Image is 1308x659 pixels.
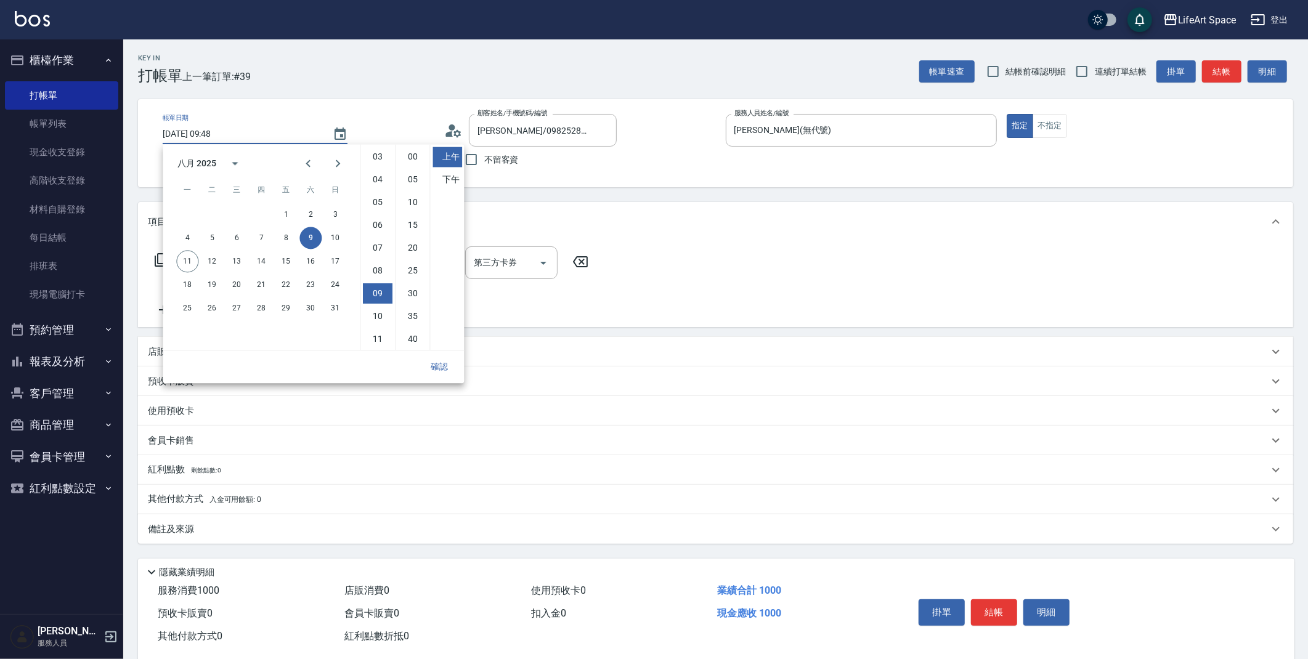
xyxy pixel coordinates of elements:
[344,607,399,619] span: 會員卡販賣 0
[138,426,1293,455] div: 會員卡銷售
[324,227,346,249] button: 10
[398,147,428,167] li: 0 minutes
[324,297,346,319] button: 31
[250,227,272,249] button: 7
[148,405,194,418] p: 使用預收卡
[971,599,1017,625] button: 結帳
[138,514,1293,544] div: 備註及來源
[363,261,392,281] li: 8 hours
[176,250,198,272] button: 11
[148,523,194,536] p: 備註及來源
[148,493,261,506] p: 其他付款方式
[138,54,182,62] h2: Key In
[158,630,222,642] span: 其他付款方式 0
[148,463,221,477] p: 紅利點數
[398,283,428,304] li: 30 minutes
[5,252,118,280] a: 排班表
[5,110,118,138] a: 帳單列表
[201,297,223,319] button: 26
[299,203,322,225] button: 2
[5,44,118,76] button: 櫃檯作業
[138,67,182,84] h3: 打帳單
[275,273,297,296] button: 22
[398,169,428,190] li: 5 minutes
[225,297,248,319] button: 27
[250,250,272,272] button: 14
[225,227,248,249] button: 6
[275,177,297,202] span: 星期五
[225,273,248,296] button: 20
[5,441,118,473] button: 會員卡管理
[158,607,213,619] span: 預收卡販賣 0
[398,329,428,349] li: 40 minutes
[1178,12,1236,28] div: LifeArt Space
[1006,65,1066,78] span: 結帳前確認明細
[324,273,346,296] button: 24
[919,599,965,625] button: 掛單
[138,455,1293,485] div: 紅利點數剩餘點數: 0
[398,238,428,258] li: 20 minutes
[717,607,781,619] span: 現金應收 1000
[176,273,198,296] button: 18
[484,153,519,166] span: 不留客資
[250,177,272,202] span: 星期四
[201,273,223,296] button: 19
[398,215,428,235] li: 15 minutes
[531,607,566,619] span: 扣入金 0
[15,11,50,26] img: Logo
[275,250,297,272] button: 15
[148,375,194,388] p: 預收卡販賣
[919,60,975,83] button: 帳單速查
[398,261,428,281] li: 25 minutes
[176,227,198,249] button: 4
[363,283,392,304] li: 9 hours
[5,409,118,441] button: 商品管理
[201,227,223,249] button: 5
[531,584,586,596] span: 使用預收卡 0
[734,108,789,118] label: 服務人員姓名/編號
[299,273,322,296] button: 23
[148,346,185,358] p: 店販銷售
[5,472,118,504] button: 紅利點數設定
[1007,114,1033,138] button: 指定
[363,329,392,349] li: 11 hours
[5,81,118,110] a: 打帳單
[176,297,198,319] button: 25
[250,297,272,319] button: 28
[344,584,389,596] span: 店販消費 0
[191,467,222,474] span: 剩餘點數: 0
[344,630,409,642] span: 紅利點數折抵 0
[324,203,346,225] button: 3
[363,306,392,326] li: 10 hours
[299,177,322,202] span: 星期六
[398,192,428,212] li: 10 minutes
[225,250,248,272] button: 13
[324,177,346,202] span: 星期日
[176,177,198,202] span: 星期一
[138,485,1293,514] div: 其他付款方式入金可用餘額: 0
[5,138,118,166] a: 現金收支登錄
[363,192,392,212] li: 5 hours
[5,280,118,309] a: 現場電腦打卡
[220,148,250,178] button: calendar view is open, switch to year view
[5,195,118,224] a: 材料自購登錄
[1023,599,1070,625] button: 明細
[138,366,1293,396] div: 預收卡販賣
[1158,7,1241,33] button: LifeArt Space
[299,297,322,319] button: 30
[5,314,118,346] button: 預約管理
[38,625,100,637] h5: [PERSON_NAME]
[275,227,297,249] button: 8
[148,216,185,228] p: 項目消費
[324,250,346,272] button: 17
[534,253,553,273] button: Open
[420,355,459,378] button: 確認
[363,147,392,167] li: 3 hours
[293,148,323,178] button: Previous month
[225,177,248,202] span: 星期三
[429,144,464,350] ul: Select meridiem
[1202,60,1241,83] button: 結帳
[163,124,320,144] input: YYYY/MM/DD hh:mm
[148,434,194,447] p: 會員卡銷售
[433,147,462,167] li: 上午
